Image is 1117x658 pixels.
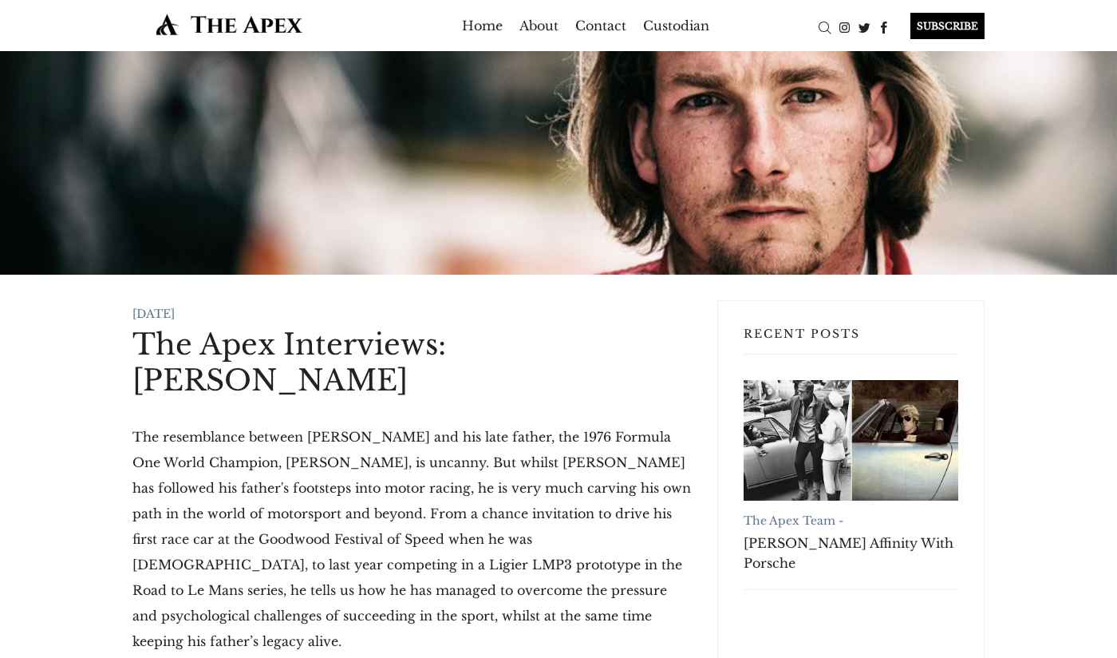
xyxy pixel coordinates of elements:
[815,18,835,34] a: Search
[874,18,894,34] a: Facebook
[519,13,558,38] a: About
[894,13,985,39] a: SUBSCRIBE
[744,513,843,528] a: The Apex Team -
[744,380,958,501] a: Robert Redford's Affinity With Porsche
[835,18,855,34] a: Instagram
[575,13,626,38] a: Contact
[462,13,503,38] a: Home
[132,424,692,654] p: The resemblance between [PERSON_NAME] and his late father, the 1976 Formula One World Champion, [...
[744,327,958,355] h3: Recent Posts
[132,13,326,36] img: The Apex by Custodian
[855,18,874,34] a: Twitter
[910,13,985,39] div: SUBSCRIBE
[643,13,709,38] a: Custodian
[132,327,692,398] h1: The Apex Interviews: [PERSON_NAME]
[132,307,175,321] time: [DATE]
[744,533,958,573] a: [PERSON_NAME] Affinity With Porsche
